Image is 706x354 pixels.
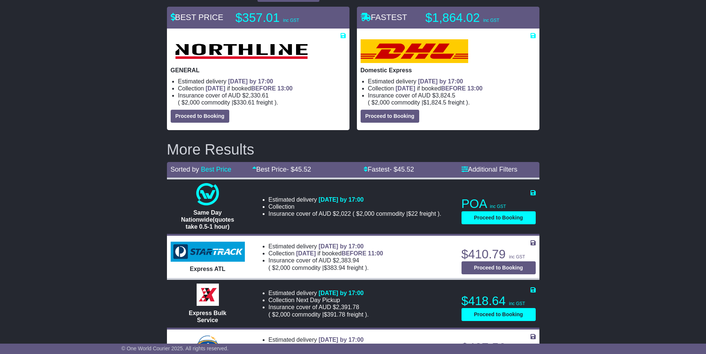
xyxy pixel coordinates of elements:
[390,166,414,173] span: - $
[336,304,359,310] span: 2,391.78
[406,211,408,217] span: |
[171,110,229,123] button: Proceed to Booking
[426,10,518,25] p: $1,864.02
[322,311,324,318] span: |
[296,250,383,257] span: if booked
[283,18,299,23] span: inc GST
[295,166,311,173] span: 45.52
[171,39,312,63] img: Northline Distribution: GENERAL
[296,250,316,257] span: [DATE]
[462,261,536,274] button: Proceed to Booking
[395,85,482,92] span: if booked
[269,336,453,343] li: Estimated delivery
[490,204,506,209] span: inc GST
[228,78,273,85] span: [DATE] by 17:00
[269,257,359,264] span: Insurance cover of AUD $
[269,304,359,311] span: Insurance cover of AUD $
[287,166,311,173] span: - $
[364,166,414,173] a: Fastest- $45.52
[237,99,255,106] span: 330.61
[178,99,278,106] span: ( ).
[252,166,311,173] a: Best Price- $45.52
[395,85,415,92] span: [DATE]
[232,99,233,106] span: |
[256,99,273,106] span: Freight
[361,13,407,22] span: FASTEST
[171,166,199,173] span: Sorted by
[180,99,275,106] span: $ $
[352,210,441,217] span: ( ).
[462,211,536,224] button: Proceed to Booking
[411,211,418,217] span: 22
[178,78,346,85] li: Estimated delivery
[181,209,234,230] span: Same Day Nationwide(quotes take 0.5-1 hour)
[201,99,230,106] span: Commodity
[462,294,536,308] p: $418.64
[270,265,365,271] span: $ $
[327,265,345,271] span: 383.94
[359,211,374,217] span: 2,000
[292,265,321,271] span: Commodity
[441,85,466,92] span: BEFORE
[269,196,441,203] li: Estimated delivery
[196,183,219,205] img: One World Courier: Same Day Nationwide(quotes take 0.5-1 hour)
[462,166,518,173] a: Additional Filters
[319,243,364,249] span: [DATE] by 17:00
[370,99,466,106] span: $ $
[361,67,536,74] p: Domestic Express
[269,243,453,250] li: Estimated delivery
[185,99,200,106] span: 2,000
[361,39,468,63] img: DHL: Domestic Express
[269,210,351,217] span: Insurance cover of AUD $
[197,284,219,306] img: Border Express: Express Bulk Service
[397,166,414,173] span: 45.52
[368,99,470,106] span: ( ).
[275,311,290,318] span: 2,000
[206,85,225,92] span: [DATE]
[251,85,276,92] span: BEFORE
[368,78,536,85] li: Estimated delivery
[422,99,423,106] span: |
[427,99,446,106] span: 1,824.5
[327,311,345,318] span: 391.78
[509,254,525,259] span: inc GST
[355,211,438,217] span: $ $
[178,92,269,99] span: Insurance cover of AUD $
[269,290,453,297] li: Estimated delivery
[322,265,324,271] span: |
[368,85,536,92] li: Collection
[347,311,363,318] span: Freight
[319,290,364,296] span: [DATE] by 17:00
[171,13,223,22] span: BEST PRICE
[462,196,536,211] p: POA
[483,18,499,23] span: inc GST
[190,266,225,272] span: Express ATL
[270,311,365,318] span: $ $
[462,308,536,321] button: Proceed to Booking
[178,85,346,92] li: Collection
[189,310,226,323] span: Express Bulk Service
[269,250,453,257] li: Collection
[375,99,390,106] span: 2,000
[467,85,483,92] span: 13:00
[336,257,359,264] span: 2,383.94
[201,166,231,173] a: Best Price
[342,250,367,257] span: BEFORE
[269,297,453,304] li: Collection
[292,311,321,318] span: Commodity
[236,10,328,25] p: $357.01
[436,92,455,99] span: 3,824.5
[269,203,441,210] li: Collection
[509,301,525,306] span: inc GST
[319,196,364,203] span: [DATE] by 17:00
[336,211,351,217] span: 2,022
[368,250,383,257] span: 11:00
[167,141,539,158] h2: More Results
[462,247,536,262] p: $410.79
[246,92,269,99] span: 2,330.61
[391,99,420,106] span: Commodity
[368,92,456,99] span: Insurance cover of AUD $
[347,265,363,271] span: Freight
[420,211,436,217] span: Freight
[319,337,364,343] span: [DATE] by 17:00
